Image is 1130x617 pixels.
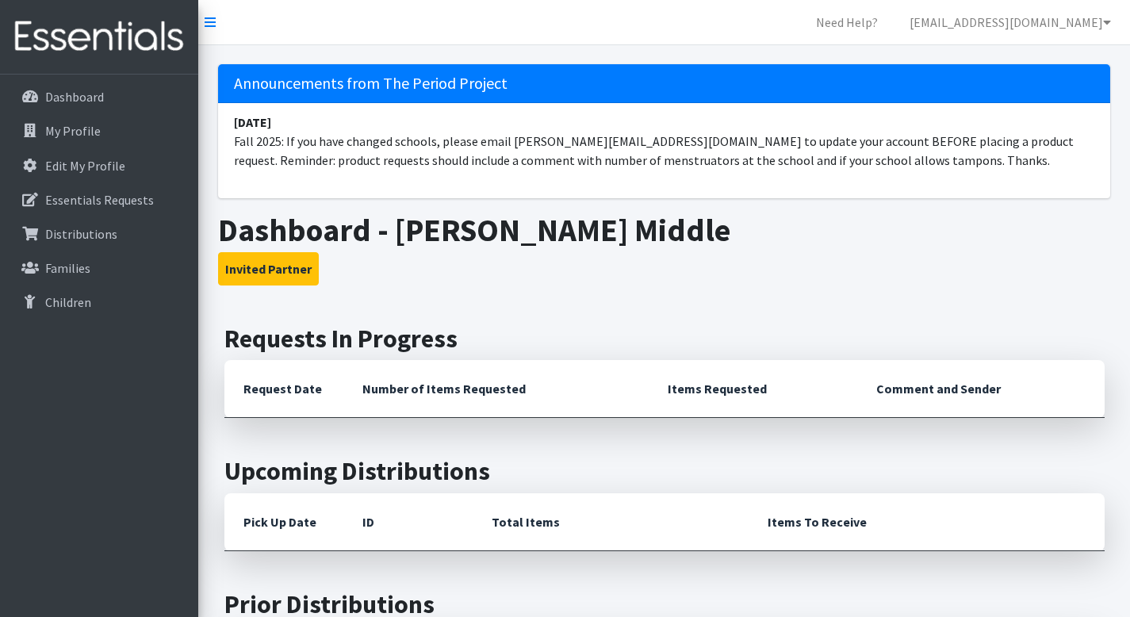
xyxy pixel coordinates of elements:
th: Request Date [224,360,343,418]
p: Dashboard [45,89,104,105]
a: Need Help? [803,6,891,38]
th: Total Items [473,493,749,551]
p: Families [45,260,90,276]
a: Dashboard [6,81,192,113]
h5: Announcements from The Period Project [218,64,1110,103]
p: Children [45,294,91,310]
strong: [DATE] [234,114,271,130]
p: Edit My Profile [45,158,125,174]
a: My Profile [6,115,192,147]
a: Distributions [6,218,192,250]
a: Families [6,252,192,284]
p: Essentials Requests [45,192,154,208]
th: ID [343,493,473,551]
li: Fall 2025: If you have changed schools, please email [PERSON_NAME][EMAIL_ADDRESS][DOMAIN_NAME] to... [218,103,1110,179]
th: Pick Up Date [224,493,343,551]
th: Comment and Sender [857,360,1104,418]
button: Invited Partner [218,252,319,286]
p: Distributions [45,226,117,242]
th: Items Requested [649,360,857,418]
h1: Dashboard - [PERSON_NAME] Middle [218,211,1110,249]
a: Edit My Profile [6,150,192,182]
a: Children [6,286,192,318]
h2: Requests In Progress [224,324,1105,354]
a: Essentials Requests [6,184,192,216]
th: Items To Receive [749,493,1105,551]
th: Number of Items Requested [343,360,649,418]
a: [EMAIL_ADDRESS][DOMAIN_NAME] [897,6,1124,38]
p: My Profile [45,123,101,139]
h2: Upcoming Distributions [224,456,1105,486]
img: HumanEssentials [6,10,192,63]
